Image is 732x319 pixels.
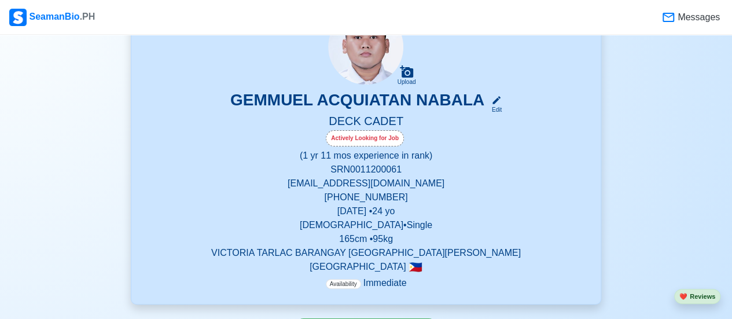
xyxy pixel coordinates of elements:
[145,260,587,274] p: [GEOGRAPHIC_DATA]
[80,12,95,21] span: .PH
[145,149,587,163] p: (1 yr 11 mos experience in rank)
[230,90,484,114] h3: GEMMUEL ACQUIATAN NABALA
[145,246,587,260] p: VICTORIA TARLAC BARANGAY [GEOGRAPHIC_DATA][PERSON_NAME]
[145,218,587,232] p: [DEMOGRAPHIC_DATA] • Single
[145,177,587,190] p: [EMAIL_ADDRESS][DOMAIN_NAME]
[326,276,407,290] p: Immediate
[326,130,404,146] div: Actively Looking for Job
[145,190,587,204] p: [PHONE_NUMBER]
[145,114,587,130] h5: DECK CADET
[674,289,720,305] button: heartReviews
[679,293,687,300] span: heart
[145,163,587,177] p: SRN 0011200061
[398,79,416,86] div: Upload
[145,232,587,246] p: 165 cm • 95 kg
[9,9,95,26] div: SeamanBio
[409,262,422,273] span: 🇵🇭
[145,204,587,218] p: [DATE] • 24 yo
[487,105,502,114] div: Edit
[9,9,27,26] img: Logo
[675,10,720,24] span: Messages
[326,279,361,289] span: Availability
